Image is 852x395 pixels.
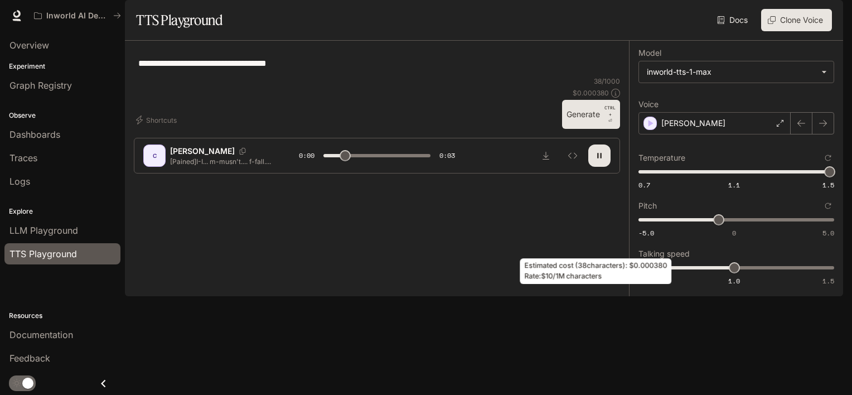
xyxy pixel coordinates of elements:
button: Shortcuts [134,111,181,129]
span: 1.0 [728,276,740,286]
p: [PERSON_NAME] [661,118,725,129]
div: Estimated cost ( 38 characters): $ 0.000380 Rate: $10/1M characters [520,258,671,284]
button: GenerateCTRL +⏎ [562,100,620,129]
span: 0.7 [638,180,650,190]
p: $ 0.000380 [573,88,609,98]
p: ⏎ [604,104,616,124]
button: Download audio [535,144,557,167]
button: Copy Voice ID [235,148,250,155]
p: Model [638,49,661,57]
span: 0:00 [299,150,314,161]
button: Reset to default [822,152,834,164]
div: inworld-tts-1-max [647,66,816,78]
p: Pitch [638,202,657,210]
p: [Pained]I-I... m-musn't.... f-fall.... [170,157,272,166]
span: 1.5 [822,180,834,190]
p: Talking speed [638,250,690,258]
p: Voice [638,100,659,108]
button: Reset to default [822,200,834,212]
p: CTRL + [604,104,616,118]
p: [PERSON_NAME] [170,146,235,157]
div: inworld-tts-1-max [639,61,834,83]
button: Inspect [561,144,584,167]
span: 1.1 [728,180,740,190]
h1: TTS Playground [136,9,222,31]
button: Clone Voice [761,9,832,31]
span: 0 [732,228,736,238]
span: 0:03 [439,150,455,161]
span: 5.0 [822,228,834,238]
span: 1.5 [822,276,834,286]
a: Docs [715,9,752,31]
span: -5.0 [638,228,654,238]
div: C [146,147,163,165]
button: All workspaces [29,4,126,27]
p: 38 / 1000 [594,76,620,86]
p: Inworld AI Demos [46,11,109,21]
p: Temperature [638,154,685,162]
